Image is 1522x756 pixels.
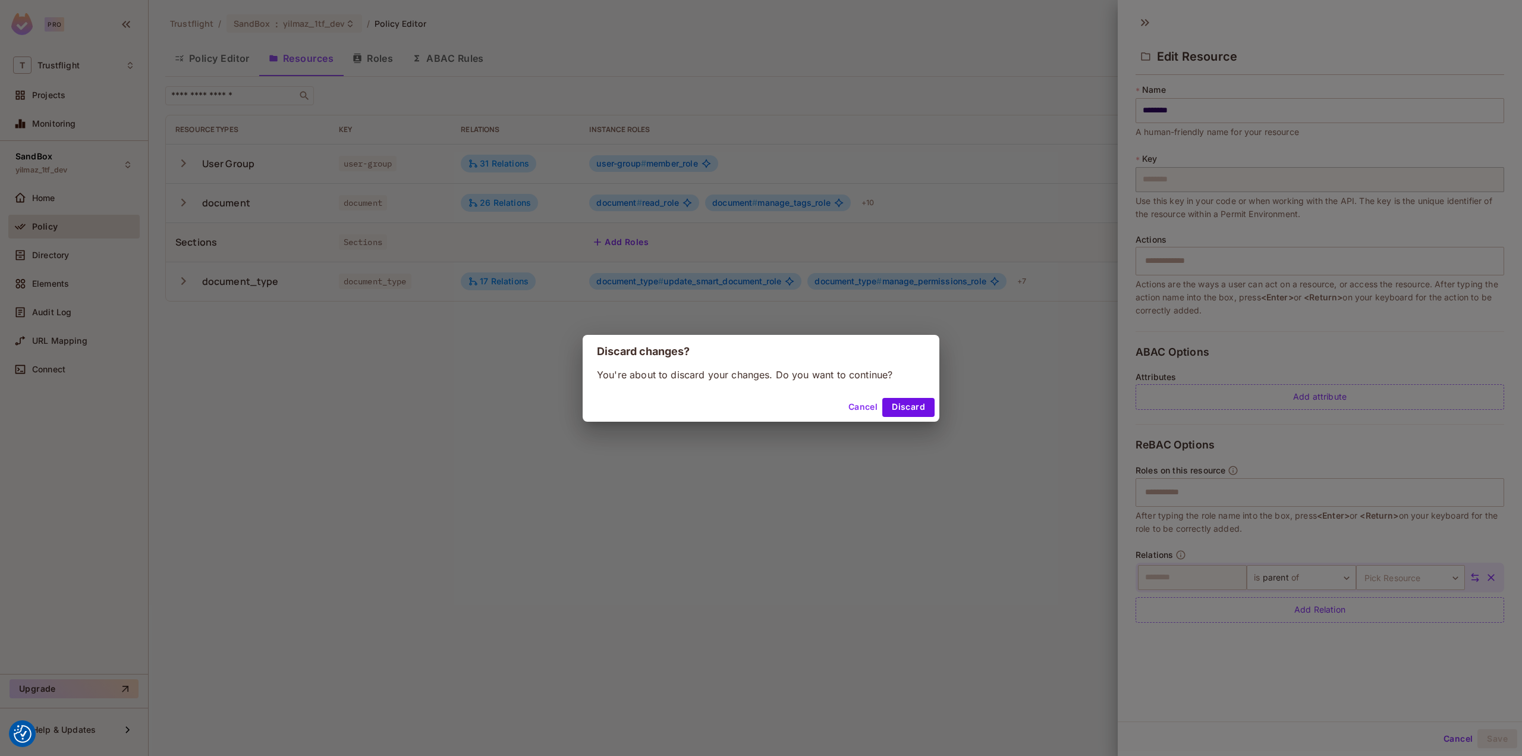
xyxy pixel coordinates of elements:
[14,725,32,743] button: Consent Preferences
[882,398,935,417] button: Discard
[844,398,882,417] button: Cancel
[583,335,939,368] h2: Discard changes?
[597,368,925,381] p: You're about to discard your changes. Do you want to continue?
[14,725,32,743] img: Revisit consent button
